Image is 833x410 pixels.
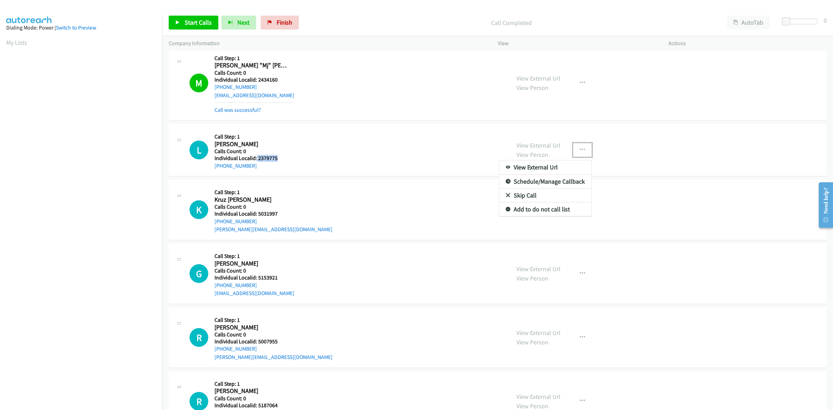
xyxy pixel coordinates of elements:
h1: R [190,328,208,347]
a: View External Url [499,160,591,174]
iframe: Dialpad [6,53,162,383]
div: The call is yet to be attempted [190,264,208,283]
a: Switch to Preview [56,24,96,31]
h1: G [190,264,208,283]
h1: K [190,200,208,219]
a: Skip Call [499,189,591,202]
div: The call is yet to be attempted [190,328,208,347]
iframe: Resource Center [813,177,833,233]
div: Dialing Mode: Power | [6,24,156,32]
a: Schedule/Manage Callback [499,175,591,189]
a: Add to do not call list [499,202,591,216]
a: My Lists [6,39,27,47]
